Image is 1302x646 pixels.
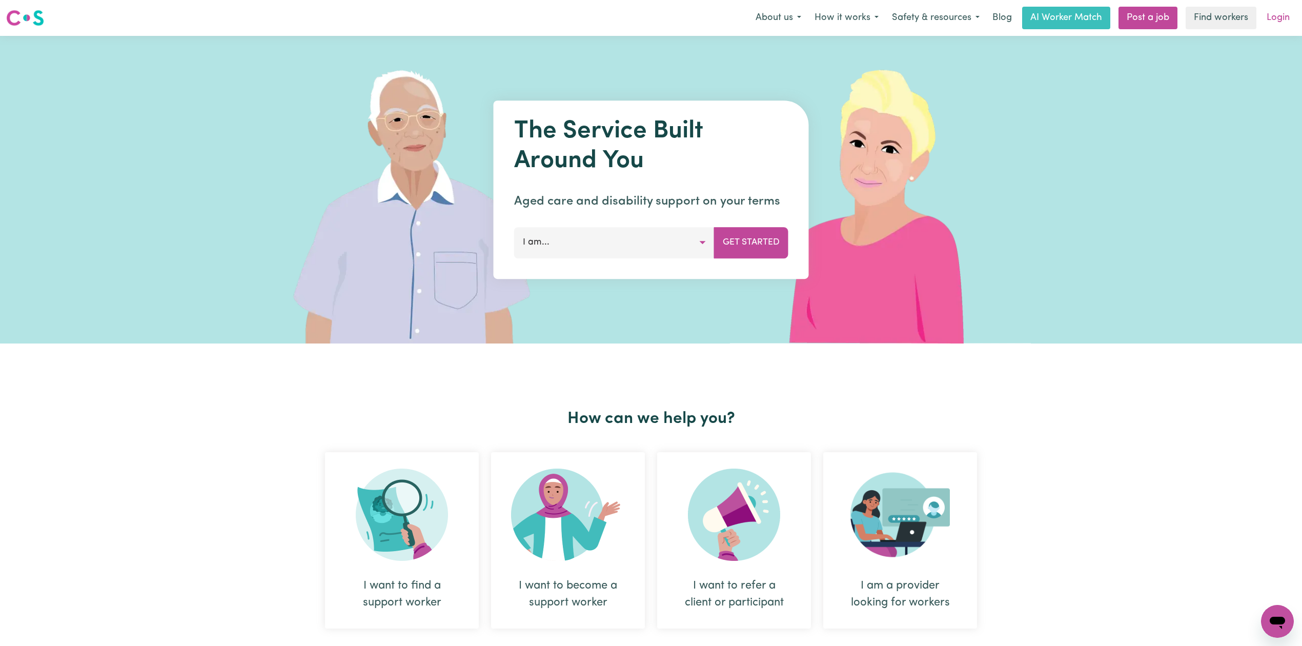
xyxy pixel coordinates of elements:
a: Find workers [1186,7,1256,29]
div: I am a provider looking for workers [823,452,977,629]
img: Refer [688,469,780,561]
div: I want to refer a client or participant [682,577,786,611]
div: I want to become a support worker [516,577,620,611]
iframe: Button to launch messaging window [1261,605,1294,638]
img: Careseekers logo [6,9,44,27]
a: AI Worker Match [1022,7,1110,29]
button: I am... [514,227,715,258]
img: Provider [850,469,950,561]
img: Become Worker [511,469,625,561]
div: I want to refer a client or participant [657,452,811,629]
button: About us [749,7,808,29]
h1: The Service Built Around You [514,117,788,176]
a: Post a job [1118,7,1177,29]
img: Search [356,469,448,561]
button: How it works [808,7,885,29]
button: Safety & resources [885,7,986,29]
div: I want to find a support worker [325,452,479,629]
a: Blog [986,7,1018,29]
h2: How can we help you? [319,409,983,429]
a: Login [1260,7,1296,29]
div: I want to become a support worker [491,452,645,629]
div: I am a provider looking for workers [848,577,952,611]
button: Get Started [714,227,788,258]
a: Careseekers logo [6,6,44,30]
div: I want to find a support worker [350,577,454,611]
p: Aged care and disability support on your terms [514,192,788,211]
